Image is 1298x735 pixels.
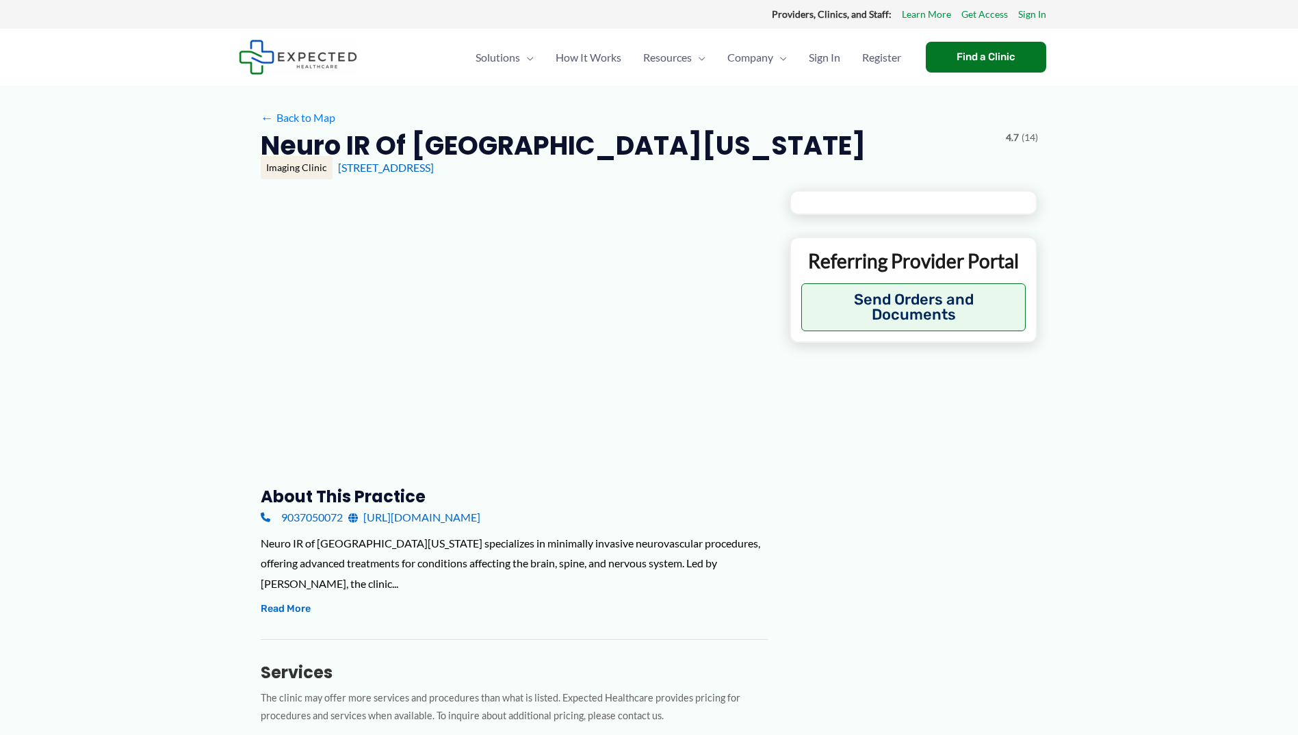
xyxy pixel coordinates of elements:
[772,8,892,20] strong: Providers, Clinics, and Staff:
[261,689,768,726] p: The clinic may offer more services and procedures than what is listed. Expected Healthcare provid...
[961,5,1008,23] a: Get Access
[1022,129,1038,146] span: (14)
[261,107,335,128] a: ←Back to Map
[902,5,951,23] a: Learn More
[261,507,343,528] a: 9037050072
[643,34,692,81] span: Resources
[261,129,866,162] h2: Neuro IR of [GEOGRAPHIC_DATA][US_STATE]
[801,248,1026,273] p: Referring Provider Portal
[1018,5,1046,23] a: Sign In
[556,34,621,81] span: How It Works
[773,34,787,81] span: Menu Toggle
[520,34,534,81] span: Menu Toggle
[261,486,768,507] h3: About this practice
[809,34,840,81] span: Sign In
[1006,129,1019,146] span: 4.7
[632,34,716,81] a: ResourcesMenu Toggle
[465,34,912,81] nav: Primary Site Navigation
[261,533,768,594] div: Neuro IR of [GEOGRAPHIC_DATA][US_STATE] specializes in minimally invasive neurovascular procedure...
[716,34,798,81] a: CompanyMenu Toggle
[851,34,912,81] a: Register
[801,283,1026,331] button: Send Orders and Documents
[348,507,480,528] a: [URL][DOMAIN_NAME]
[727,34,773,81] span: Company
[545,34,632,81] a: How It Works
[239,40,357,75] img: Expected Healthcare Logo - side, dark font, small
[261,156,333,179] div: Imaging Clinic
[261,601,311,617] button: Read More
[338,161,434,174] a: [STREET_ADDRESS]
[261,662,768,683] h3: Services
[261,111,274,124] span: ←
[692,34,705,81] span: Menu Toggle
[465,34,545,81] a: SolutionsMenu Toggle
[862,34,901,81] span: Register
[798,34,851,81] a: Sign In
[926,42,1046,73] a: Find a Clinic
[476,34,520,81] span: Solutions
